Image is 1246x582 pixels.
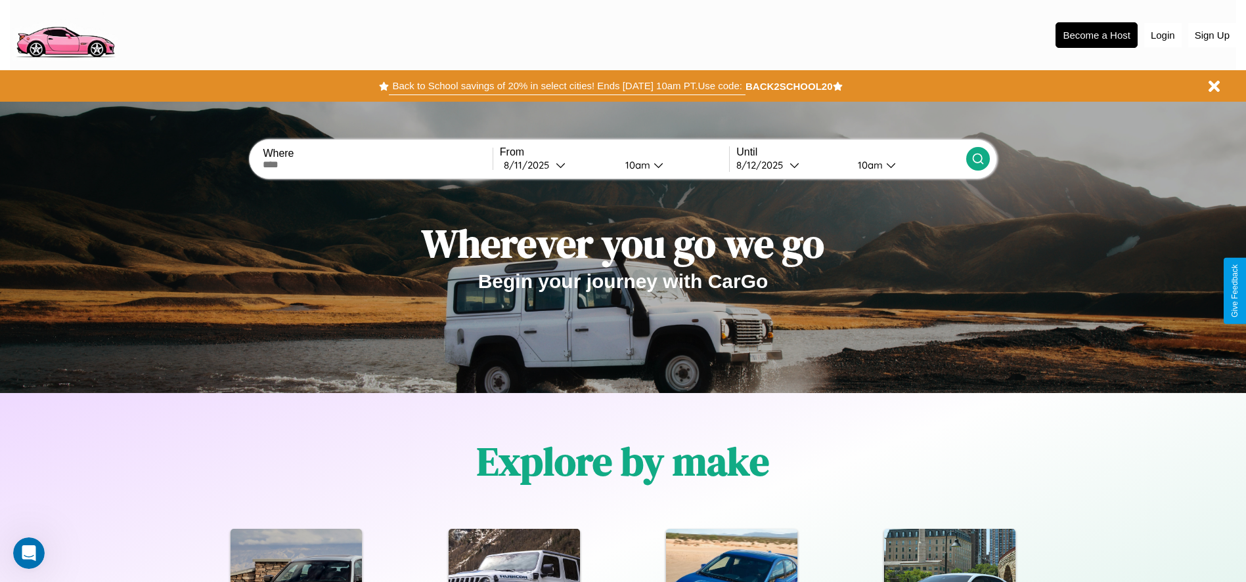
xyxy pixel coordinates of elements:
[1188,23,1236,47] button: Sign Up
[736,159,790,171] div: 8 / 12 / 2025
[13,537,45,569] iframe: Intercom live chat
[10,7,120,61] img: logo
[1056,22,1138,48] button: Become a Host
[263,148,492,159] label: Where
[736,146,966,158] label: Until
[615,158,730,172] button: 10am
[389,77,745,95] button: Back to School savings of 20% in select cities! Ends [DATE] 10am PT.Use code:
[847,158,966,172] button: 10am
[1144,23,1182,47] button: Login
[504,159,556,171] div: 8 / 11 / 2025
[851,159,886,171] div: 10am
[500,146,729,158] label: From
[477,434,769,488] h1: Explore by make
[745,81,833,92] b: BACK2SCHOOL20
[1230,264,1239,318] div: Give Feedback
[619,159,654,171] div: 10am
[500,158,615,172] button: 8/11/2025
